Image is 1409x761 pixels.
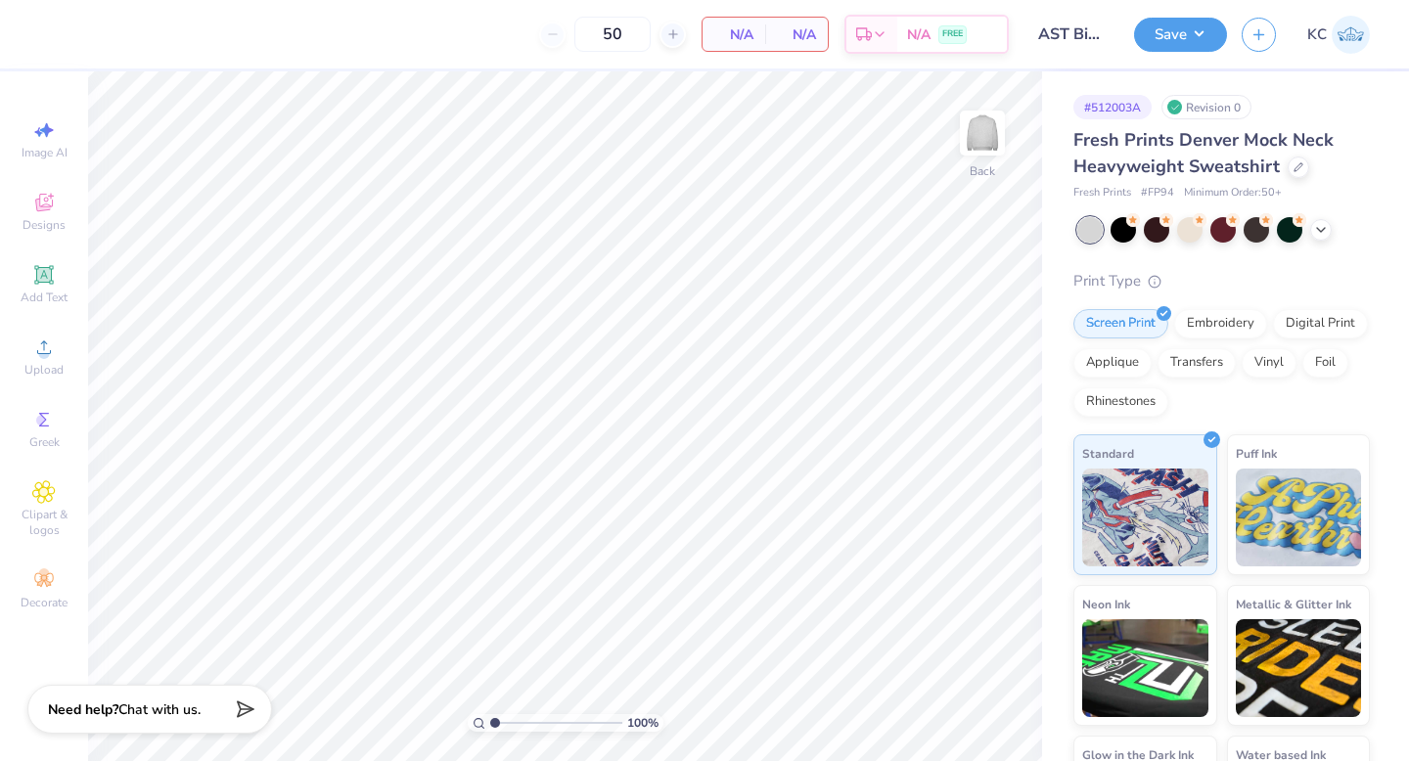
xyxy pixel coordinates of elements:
[1073,387,1168,417] div: Rhinestones
[714,24,753,45] span: N/A
[1073,270,1370,292] div: Print Type
[907,24,931,45] span: N/A
[942,27,963,41] span: FREE
[574,17,651,52] input: – –
[1161,95,1251,119] div: Revision 0
[29,434,60,450] span: Greek
[1236,469,1362,566] img: Puff Ink
[118,700,201,719] span: Chat with us.
[1073,309,1168,338] div: Screen Print
[1332,16,1370,54] img: Kaitlyn Carruth
[1073,128,1334,178] span: Fresh Prints Denver Mock Neck Heavyweight Sweatshirt
[1134,18,1227,52] button: Save
[1307,23,1327,46] span: KC
[1082,443,1134,464] span: Standard
[1236,619,1362,717] img: Metallic & Glitter Ink
[1023,15,1119,54] input: Untitled Design
[1236,443,1277,464] span: Puff Ink
[963,113,1002,153] img: Back
[1236,594,1351,614] span: Metallic & Glitter Ink
[1273,309,1368,338] div: Digital Print
[1141,185,1174,201] span: # FP94
[10,507,78,538] span: Clipart & logos
[1184,185,1282,201] span: Minimum Order: 50 +
[1082,594,1130,614] span: Neon Ink
[1158,348,1236,378] div: Transfers
[777,24,816,45] span: N/A
[21,595,68,610] span: Decorate
[970,162,995,180] div: Back
[1073,185,1131,201] span: Fresh Prints
[48,700,118,719] strong: Need help?
[24,362,64,378] span: Upload
[1082,469,1208,566] img: Standard
[22,145,68,160] span: Image AI
[627,714,659,732] span: 100 %
[1073,348,1152,378] div: Applique
[23,217,66,233] span: Designs
[1302,348,1348,378] div: Foil
[1307,16,1370,54] a: KC
[1073,95,1152,119] div: # 512003A
[1174,309,1267,338] div: Embroidery
[21,290,68,305] span: Add Text
[1242,348,1296,378] div: Vinyl
[1082,619,1208,717] img: Neon Ink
